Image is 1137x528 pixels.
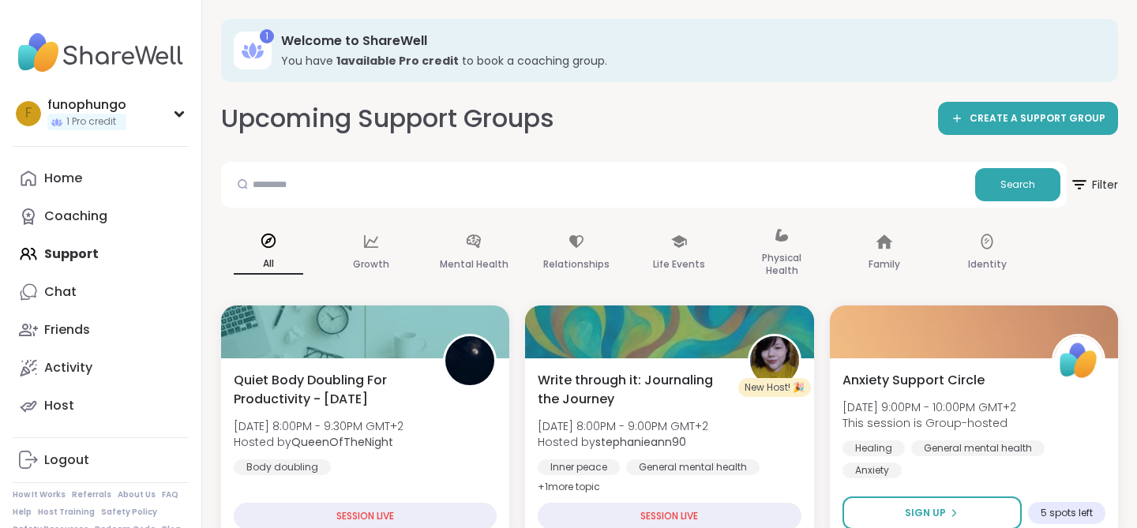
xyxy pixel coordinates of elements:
p: All [234,254,303,275]
span: Hosted by [538,434,708,450]
b: 1 available Pro credit [336,53,459,69]
span: 1 Pro credit [66,115,116,129]
a: Coaching [13,197,189,235]
button: Search [975,168,1060,201]
div: Anxiety [842,462,902,478]
a: Referrals [72,489,111,500]
span: f [25,103,32,124]
div: Body doubling [234,459,331,475]
b: stephanieann90 [595,434,686,450]
p: Life Events [653,255,705,274]
p: Mental Health [440,255,508,274]
a: About Us [118,489,156,500]
img: ShareWell Nav Logo [13,25,189,81]
a: Host [13,387,189,425]
div: Chat [44,283,77,301]
span: CREATE A SUPPORT GROUP [970,112,1105,125]
p: Growth [353,255,389,274]
span: [DATE] 8:00PM - 9:30PM GMT+2 [234,418,403,434]
div: Coaching [44,208,107,225]
p: Identity [968,255,1007,274]
span: Anxiety Support Circle [842,371,985,390]
a: Logout [13,441,189,479]
img: ShareWell [1054,336,1103,385]
a: Chat [13,273,189,311]
div: Host [44,397,74,414]
span: Write through it: Journaling the Journey [538,371,730,409]
a: Activity [13,349,189,387]
span: [DATE] 9:00PM - 10:00PM GMT+2 [842,399,1016,415]
span: Quiet Body Doubling For Productivity - [DATE] [234,371,426,409]
div: Activity [44,359,92,376]
div: Inner peace [538,459,620,475]
span: 5 spots left [1041,507,1093,519]
a: FAQ [162,489,178,500]
b: QueenOfTheNight [291,434,393,450]
div: Healing [842,440,905,456]
a: How It Works [13,489,66,500]
h2: Upcoming Support Groups [221,101,554,137]
button: Filter [1070,162,1118,208]
h3: You have to book a coaching group. [281,53,1096,69]
a: Friends [13,311,189,349]
div: Logout [44,451,89,469]
div: 1 [260,29,274,43]
a: CREATE A SUPPORT GROUP [938,102,1118,135]
div: New Host! 🎉 [738,378,811,397]
div: General mental health [911,440,1045,456]
div: Friends [44,321,90,339]
a: Host Training [38,507,95,518]
p: Relationships [543,255,610,274]
p: Physical Health [747,249,816,280]
h3: Welcome to ShareWell [281,32,1096,50]
img: stephanieann90 [750,336,799,385]
span: Hosted by [234,434,403,450]
a: Safety Policy [101,507,157,518]
span: Sign Up [905,506,946,520]
a: Help [13,507,32,518]
span: [DATE] 8:00PM - 9:00PM GMT+2 [538,418,708,434]
span: This session is Group-hosted [842,415,1016,431]
span: Search [1000,178,1035,192]
a: Home [13,159,189,197]
div: Home [44,170,82,187]
div: funophungo [47,96,126,114]
div: General mental health [626,459,760,475]
p: Family [869,255,900,274]
span: Filter [1070,166,1118,204]
img: QueenOfTheNight [445,336,494,385]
